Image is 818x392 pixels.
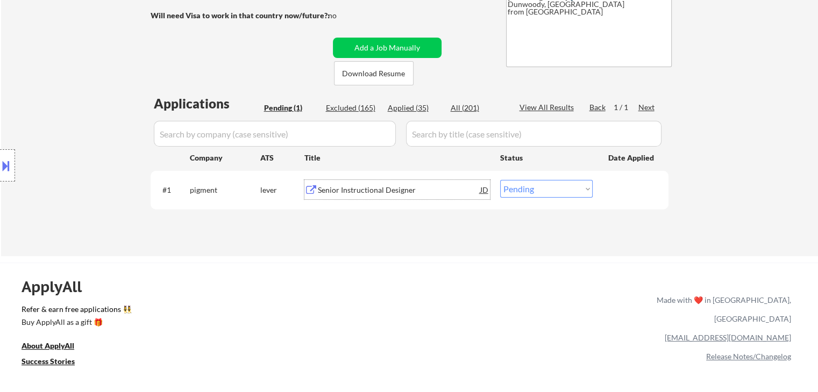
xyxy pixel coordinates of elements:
[328,10,359,21] div: no
[334,61,414,85] button: Download Resume
[333,38,442,58] button: Add a Job Manually
[665,333,791,342] a: [EMAIL_ADDRESS][DOMAIN_NAME]
[589,102,607,113] div: Back
[479,180,490,199] div: JD
[22,357,75,366] u: Success Stories
[304,153,490,163] div: Title
[22,341,74,350] u: About ApplyAll
[638,102,656,113] div: Next
[326,103,380,113] div: Excluded (165)
[154,121,396,147] input: Search by company (case sensitive)
[608,153,656,163] div: Date Applied
[154,97,260,110] div: Applications
[652,291,791,328] div: Made with ❤️ in [GEOGRAPHIC_DATA], [GEOGRAPHIC_DATA]
[22,318,129,326] div: Buy ApplyAll as a gift 🎁
[451,103,504,113] div: All (201)
[264,103,318,113] div: Pending (1)
[500,148,593,167] div: Status
[520,102,577,113] div: View All Results
[22,317,129,330] a: Buy ApplyAll as a gift 🎁
[260,153,304,163] div: ATS
[706,352,791,361] a: Release Notes/Changelog
[190,153,260,163] div: Company
[151,11,330,20] strong: Will need Visa to work in that country now/future?:
[614,102,638,113] div: 1 / 1
[22,306,432,317] a: Refer & earn free applications 👯‍♀️
[190,185,260,195] div: pigment
[260,185,304,195] div: lever
[388,103,442,113] div: Applied (35)
[318,185,480,195] div: Senior Instructional Designer
[22,340,89,354] a: About ApplyAll
[22,356,89,369] a: Success Stories
[406,121,661,147] input: Search by title (case sensitive)
[22,278,94,296] div: ApplyAll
